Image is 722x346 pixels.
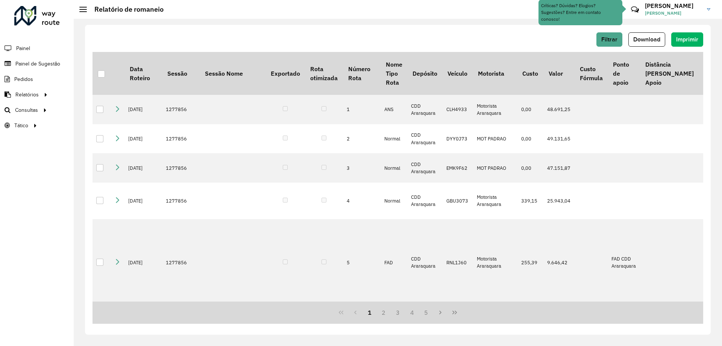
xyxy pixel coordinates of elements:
td: CDD Araraquara [407,153,442,183]
td: RNL1J60 [443,219,473,306]
td: 25.943,04 [543,183,575,219]
td: 1277856 [162,219,200,306]
th: Número Rota [343,52,381,95]
td: 255,39 [517,219,543,306]
td: CDD Araraquara [407,124,442,154]
td: EMK9F62 [443,153,473,183]
span: Filtrar [601,36,617,43]
td: Motorista Araraquara [473,219,517,306]
th: Custo [517,52,543,95]
td: 339,15 [517,183,543,219]
td: 2 [343,124,381,154]
td: [DATE] [124,124,162,154]
td: 3 [343,153,381,183]
button: Next Page [433,305,447,320]
td: 1277856 [162,124,200,154]
td: Motorista Araraquara [473,95,517,124]
td: DYY0J73 [443,124,473,154]
button: Last Page [447,305,462,320]
td: ANS [381,95,407,124]
td: Normal [381,124,407,154]
td: CDD Araraquara [407,219,442,306]
td: [DATE] [124,219,162,306]
th: Ponto de apoio [608,52,640,95]
td: Normal [381,153,407,183]
td: 1277856 [162,153,200,183]
td: 4 [343,183,381,219]
span: Imprimir [676,36,698,43]
td: FAD [381,219,407,306]
span: Consultas [15,106,38,114]
h2: Relatório de romaneio [87,5,164,14]
th: Depósito [407,52,442,95]
td: CLH4933 [443,95,473,124]
td: MOT PADRAO [473,153,517,183]
span: Painel de Sugestão [15,60,60,68]
th: Custo Fórmula [575,52,608,95]
td: 1 [343,95,381,124]
button: Download [628,32,665,47]
td: Motorista Araraquara [473,183,517,219]
button: Filtrar [596,32,622,47]
td: [DATE] [124,95,162,124]
button: Imprimir [671,32,703,47]
th: Valor [543,52,575,95]
td: 9.646,42 [543,219,575,306]
th: Sessão [162,52,200,95]
th: Data Roteiro [124,52,162,95]
td: 0,00 [517,95,543,124]
span: Pedidos [14,75,33,83]
td: 0,00 [517,124,543,154]
th: Exportado [265,52,305,95]
td: MOT PADRAO [473,124,517,154]
td: FAD CDD Araraquara [608,219,640,306]
span: Tático [14,122,28,130]
th: Motorista [473,52,517,95]
td: 1277856 [162,95,200,124]
button: 3 [391,305,405,320]
span: Download [633,36,660,43]
td: 49.131,65 [543,124,575,154]
td: [DATE] [124,153,162,183]
span: Relatórios [15,91,39,99]
button: 4 [405,305,419,320]
a: Contato Rápido [627,2,643,18]
td: 0,00 [517,153,543,183]
span: Painel [16,44,30,52]
td: GBU3073 [443,183,473,219]
td: Normal [381,183,407,219]
td: CDD Araraquara [407,183,442,219]
h3: [PERSON_NAME] [645,2,701,9]
th: Sessão Nome [200,52,265,95]
th: Rota otimizada [305,52,343,95]
td: [DATE] [124,183,162,219]
td: 5 [343,219,381,306]
button: 1 [363,305,377,320]
button: 2 [376,305,391,320]
span: [PERSON_NAME] [645,10,701,17]
button: 5 [419,305,434,320]
th: Veículo [443,52,473,95]
td: 1277856 [162,183,200,219]
td: 47.151,87 [543,153,575,183]
th: Distância [PERSON_NAME] Apoio [640,52,699,95]
td: 48.691,25 [543,95,575,124]
td: CDD Araraquara [407,95,442,124]
th: Nome Tipo Rota [381,52,407,95]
